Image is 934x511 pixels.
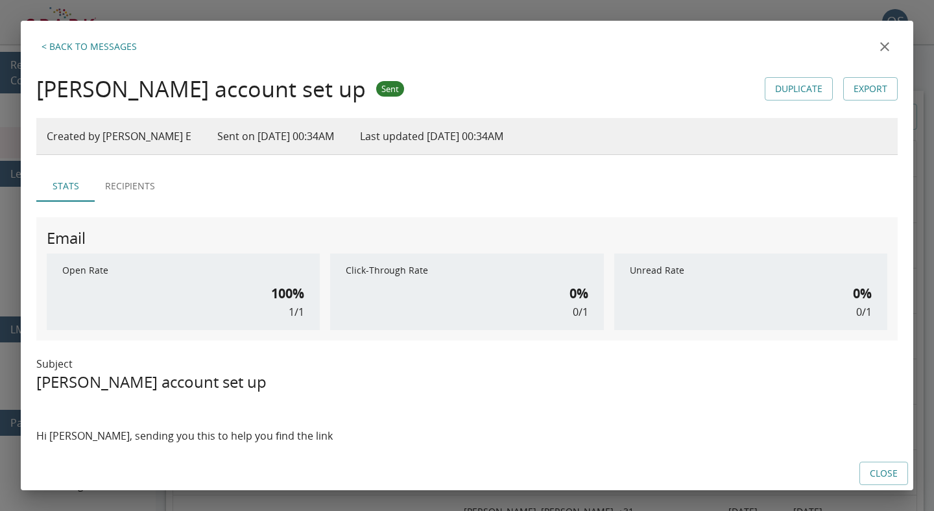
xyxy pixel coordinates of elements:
[376,83,404,95] span: Sent
[630,264,872,277] p: Unread Rate
[271,283,304,304] h6: 100%
[346,264,588,277] p: Click-Through Rate
[36,356,898,372] p: Subject
[853,283,872,304] h6: 0%
[36,171,898,202] div: Active Tab
[569,283,588,304] h6: 0%
[843,77,898,101] a: Export
[217,128,334,144] p: Sent on [DATE] 00:34AM
[872,34,898,60] button: close
[36,372,898,392] h5: [PERSON_NAME] account set up
[859,462,908,486] button: Close
[62,264,304,277] p: Open Rate
[360,128,503,144] p: Last updated [DATE] 00:34AM
[36,429,333,443] p: Hi [PERSON_NAME], sending you this to help you find the link
[36,75,366,102] h4: [PERSON_NAME] account set up
[856,304,872,320] p: 0 / 1
[47,228,86,248] h5: Email
[47,128,191,144] p: Created by [PERSON_NAME] E
[95,171,165,202] button: Recipients
[36,171,95,202] button: Stats
[573,304,588,320] p: 0 / 1
[765,77,833,101] button: Duplicate
[289,304,304,320] p: 1 / 1
[36,34,142,60] button: Back to Messages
